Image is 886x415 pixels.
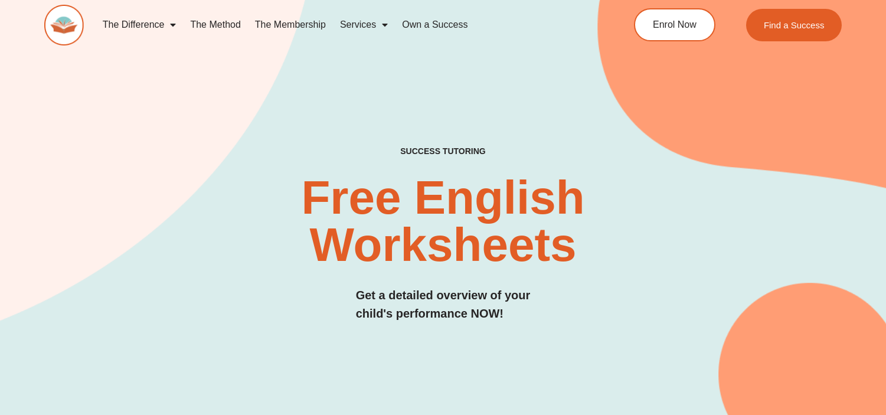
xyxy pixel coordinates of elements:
a: Enrol Now [634,8,715,41]
a: Find a Success [746,9,842,41]
span: Find a Success [763,21,824,30]
h2: Free English Worksheets​ [180,174,707,269]
a: Own a Success [395,11,475,38]
h3: Get a detailed overview of your child's performance NOW! [356,286,531,323]
h4: SUCCESS TUTORING​ [325,146,561,156]
nav: Menu [96,11,588,38]
a: The Membership [248,11,333,38]
span: Enrol Now [653,20,697,30]
a: The Method [183,11,247,38]
a: The Difference [96,11,184,38]
a: Services [333,11,395,38]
